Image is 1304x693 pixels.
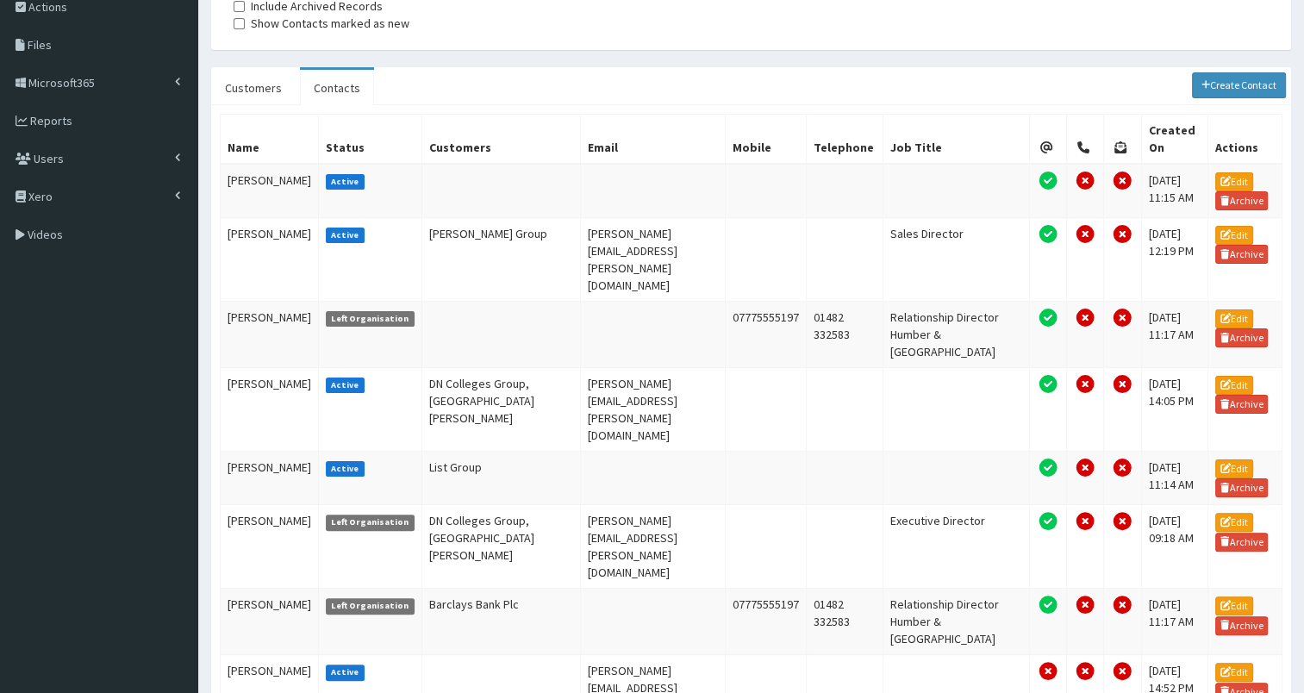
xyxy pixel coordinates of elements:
td: [PERSON_NAME][EMAIL_ADDRESS][PERSON_NAME][DOMAIN_NAME] [581,368,726,452]
td: 07775555197 [726,302,807,368]
td: [PERSON_NAME][EMAIL_ADDRESS][PERSON_NAME][DOMAIN_NAME] [581,218,726,302]
th: Created On [1141,114,1207,164]
span: Xero [28,189,53,204]
label: Active [326,228,365,243]
span: Videos [28,227,63,242]
th: Email [581,114,726,164]
label: Left Organisation [326,311,415,327]
td: [DATE] 14:05 PM [1141,368,1207,452]
th: Mobile [726,114,807,164]
td: 01482 332583 [807,589,883,655]
a: Archive [1215,328,1269,347]
a: Edit [1215,226,1253,245]
td: [DATE] 11:17 AM [1141,302,1207,368]
label: Active [326,665,365,680]
a: Edit [1215,376,1253,395]
th: Actions [1207,114,1282,164]
td: 01482 332583 [807,302,883,368]
a: Customers [211,70,296,106]
a: Edit [1215,663,1253,682]
th: Job Title [883,114,1029,164]
td: [PERSON_NAME] [221,164,319,218]
th: Post Permission [1104,114,1141,164]
td: [PERSON_NAME] [221,505,319,589]
td: [PERSON_NAME] [221,589,319,655]
label: Active [326,461,365,477]
td: Relationship Director Humber & [GEOGRAPHIC_DATA] [883,302,1029,368]
label: Show Contacts marked as new [234,15,409,32]
td: Sales Director [883,218,1029,302]
a: Archive [1215,478,1269,497]
a: Edit [1215,172,1253,191]
th: Telephone Permission [1067,114,1104,164]
td: List Group [421,452,581,505]
td: [DATE] 09:18 AM [1141,505,1207,589]
td: DN Colleges Group, [GEOGRAPHIC_DATA][PERSON_NAME] [421,368,581,452]
td: [PERSON_NAME] Group [421,218,581,302]
label: Active [326,378,365,393]
th: Name [221,114,319,164]
span: Microsoft365 [28,75,95,91]
a: Archive [1215,616,1269,635]
td: [DATE] 11:17 AM [1141,589,1207,655]
a: Edit [1215,459,1253,478]
span: Files [28,37,52,53]
th: Customers [421,114,581,164]
a: Create Contact [1192,72,1287,98]
span: Users [34,151,64,166]
a: Edit [1215,513,1253,532]
td: [DATE] 12:19 PM [1141,218,1207,302]
td: [PERSON_NAME][EMAIL_ADDRESS][PERSON_NAME][DOMAIN_NAME] [581,505,726,589]
td: [PERSON_NAME] [221,452,319,505]
td: Executive Director [883,505,1029,589]
a: Edit [1215,309,1253,328]
td: Barclays Bank Plc [421,589,581,655]
label: Left Organisation [326,515,415,530]
span: Reports [30,113,72,128]
td: [PERSON_NAME] [221,218,319,302]
a: Archive [1215,533,1269,552]
td: [PERSON_NAME] [221,368,319,452]
a: Edit [1215,596,1253,615]
label: Active [326,174,365,190]
a: Archive [1215,191,1269,210]
th: Email Permission [1029,114,1066,164]
td: [PERSON_NAME] [221,302,319,368]
td: Relationship Director Humber & [GEOGRAPHIC_DATA] [883,589,1029,655]
a: Contacts [300,70,374,106]
th: Telephone [807,114,883,164]
a: Archive [1215,245,1269,264]
td: [DATE] 11:14 AM [1141,452,1207,505]
th: Status [319,114,422,164]
input: Show Contacts marked as new [234,18,245,29]
a: Archive [1215,395,1269,414]
label: Left Organisation [326,598,415,614]
td: [DATE] 11:15 AM [1141,164,1207,218]
td: 07775555197 [726,589,807,655]
input: Include Archived Records [234,1,245,12]
td: DN Colleges Group, [GEOGRAPHIC_DATA][PERSON_NAME] [421,505,581,589]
